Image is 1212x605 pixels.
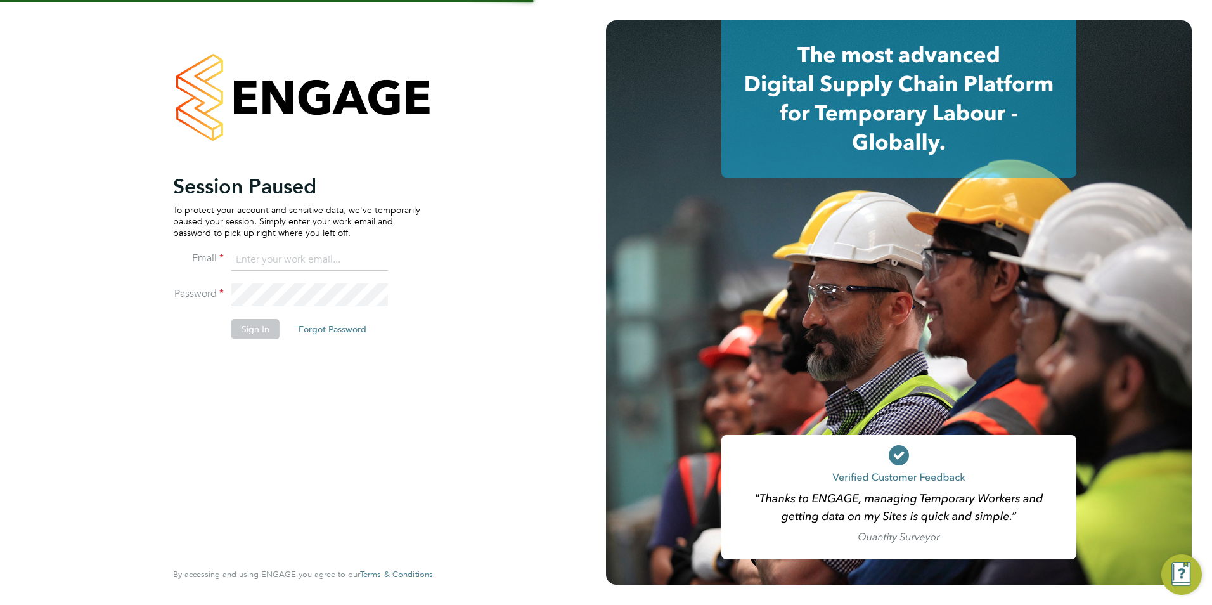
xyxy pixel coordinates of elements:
label: Email [173,252,224,265]
button: Sign In [231,319,280,339]
button: Forgot Password [288,319,377,339]
input: Enter your work email... [231,249,388,271]
p: To protect your account and sensitive data, we've temporarily paused your session. Simply enter y... [173,204,420,239]
span: Terms & Conditions [360,569,433,580]
a: Terms & Conditions [360,569,433,580]
button: Engage Resource Center [1161,554,1202,595]
span: By accessing and using ENGAGE you agree to our [173,569,433,580]
label: Password [173,287,224,301]
h2: Session Paused [173,174,420,199]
